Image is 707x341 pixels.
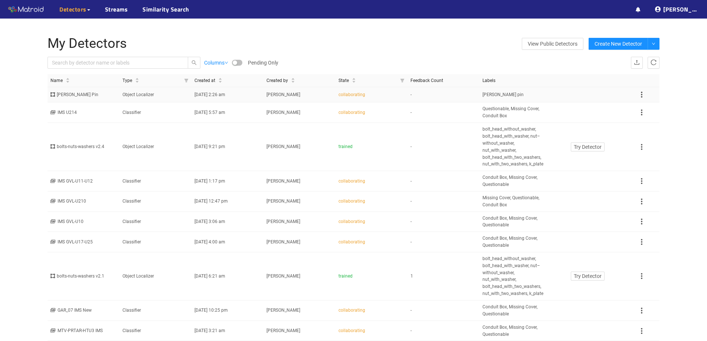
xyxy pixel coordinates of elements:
td: - [407,87,479,102]
span: filter [181,74,192,87]
span: [DATE] 2:26 am [194,92,225,97]
span: Create New Detector [595,40,642,48]
span: Name [50,77,63,84]
button: Try Detector [571,142,605,151]
td: Object Localizer [120,252,192,301]
a: Similarity Search [143,5,189,14]
button: Create New Detector [589,38,648,50]
span: [PERSON_NAME] [266,110,300,115]
td: Classifier [120,102,192,123]
button: upload [631,57,643,69]
td: Object Localizer [120,123,192,171]
span: Conduit Box, Missing Cover, Questionable [482,304,549,318]
span: [DATE] 5:57 am [194,110,225,115]
span: [DATE] 10:25 pm [194,308,228,313]
span: [DATE] 6:21 am [194,273,225,279]
span: caret-down [218,80,222,84]
td: Classifier [120,301,192,321]
span: [PERSON_NAME] [266,144,300,149]
span: View Public Detectors [528,38,577,49]
td: - [407,102,479,123]
a: View Public Detectors [522,38,583,50]
div: collaborating [338,198,405,205]
td: - [407,171,479,191]
span: caret-up [291,77,295,81]
span: caret-up [352,77,356,81]
img: Matroid logo [7,4,45,15]
span: Conduit Box, Missing Cover, Questionable [482,174,549,188]
span: upload [634,59,640,66]
span: search [188,60,200,65]
span: caret-down [66,80,70,84]
span: down [652,42,655,46]
div: 1 [410,273,477,280]
div: collaborating [338,109,405,116]
div: IMS GVL-U11-U12 [50,178,117,185]
div: IMS GVL-U210 [50,198,117,205]
div: IMS GVL-U17-U25 [50,239,117,246]
div: bolts-nuts-washers v2.1 [50,273,117,280]
span: Created at [194,77,215,84]
span: [DATE] 4:00 am [194,239,225,245]
span: Try Detector [574,143,602,151]
span: Created by [266,77,288,84]
span: State [338,77,349,84]
h1: My Detectors [48,36,455,51]
span: [PERSON_NAME] [266,239,300,245]
span: Conduit Box, Missing Cover, Questionable [482,324,549,338]
span: bolt_head_without_washer, bolt_head_with_washer, nut–without_washer, nut_with_washer, bolt_head_w... [482,255,549,297]
span: [PERSON_NAME] [266,199,300,204]
span: caret-up [135,77,139,81]
span: Try Detector [574,272,602,280]
td: Object Localizer [120,87,192,102]
span: caret-down [291,80,295,84]
span: Missing Cover, Questionable, Conduit Box [482,194,549,209]
div: trained [338,143,405,150]
td: - [407,301,479,321]
div: collaborating [338,327,405,334]
div: MTV-PRTAR-HTU3 IMS [50,327,117,334]
span: [PERSON_NAME] [266,178,300,184]
span: Pending Only [248,59,278,67]
span: [PERSON_NAME] pin [482,91,524,98]
div: [PERSON_NAME] Pin [50,91,117,98]
td: - [407,212,479,232]
div: collaborating [338,218,405,225]
td: Classifier [120,212,192,232]
span: caret-up [66,77,70,81]
span: [PERSON_NAME] [266,328,300,333]
span: Type [122,77,132,84]
td: Classifier [120,171,192,191]
td: - [407,123,479,171]
span: [DATE] 12:47 pm [194,199,228,204]
div: collaborating [338,239,405,246]
span: filter [184,78,189,83]
div: collaborating [338,178,405,185]
td: Classifier [120,232,192,252]
span: caret-down [135,80,139,84]
td: - [407,191,479,212]
div: GAR_07 IMS New [50,307,117,314]
span: [PERSON_NAME] [266,92,300,97]
td: - [407,232,479,252]
span: [DATE] 3:06 am [194,219,225,224]
span: [DATE] 1:17 pm [194,178,225,184]
div: IMS U214 [50,109,117,116]
span: Conduit Box, Missing Cover, Questionable [482,235,549,249]
td: Classifier [120,191,192,212]
th: Feedback Count [407,74,479,88]
span: down [225,61,228,65]
th: Labels [479,74,551,88]
div: trained [338,273,405,280]
span: Detectors [59,5,86,14]
div: collaborating [338,91,405,98]
div: IMS GVL-U10 [50,218,117,225]
button: Try Detector [571,272,605,281]
span: [PERSON_NAME] [266,308,300,313]
span: caret-up [218,77,222,81]
div: bolts-nuts-washers v2.4 [50,143,117,150]
span: [PERSON_NAME] [266,273,300,279]
span: Conduit Box, Missing Cover, Questionable [482,215,549,229]
span: filter [397,74,407,87]
span: Questionable, Missing Cover, Conduit Box [482,105,549,119]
